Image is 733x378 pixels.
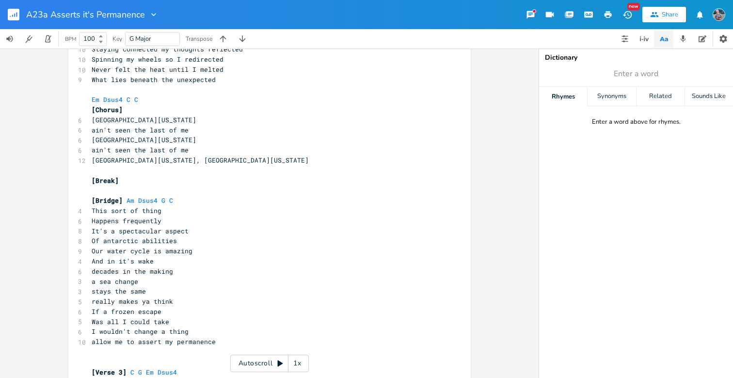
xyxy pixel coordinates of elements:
[103,95,123,104] span: Dsus4
[92,267,173,276] span: decades in the making
[92,216,161,225] span: Happens frequently
[545,54,727,61] div: Dictionary
[230,355,309,372] div: Autoscroll
[92,105,123,114] span: [Chorus]
[92,247,192,255] span: Our water cycle is amazing
[92,45,243,53] span: Staying connected my thoughts reflected
[92,156,309,164] span: [GEOGRAPHIC_DATA][US_STATE], [GEOGRAPHIC_DATA][US_STATE]
[134,95,138,104] span: C
[138,368,142,377] span: G
[26,10,145,19] span: A23a Asserts it's Permanence
[92,236,177,245] span: Of antarctic abilities
[92,115,196,124] span: [GEOGRAPHIC_DATA][US_STATE]
[130,368,134,377] span: C
[92,176,119,185] span: [Break]
[92,146,189,154] span: ain't seen the last of me
[186,36,212,42] div: Transpose
[92,227,189,235] span: It's a spectacular aspect
[92,135,196,144] span: [GEOGRAPHIC_DATA][US_STATE]
[637,87,685,106] div: Related
[92,327,189,336] span: I wouldn't change a thing
[662,10,678,19] div: Share
[92,297,173,306] span: really makes ya think
[627,3,640,10] div: New
[588,87,636,106] div: Synonyms
[158,368,177,377] span: Dsus4
[642,7,686,22] button: Share
[92,95,99,104] span: Em
[127,196,134,205] span: Am
[92,206,161,215] span: This sort of thing
[92,317,169,326] span: Was all I could take
[592,118,681,126] div: Enter a word above for rhymes.
[618,6,637,23] button: New
[614,68,658,80] span: Enter a word
[65,36,76,42] div: BPM
[129,34,151,43] span: G Major
[169,196,173,205] span: C
[92,75,216,84] span: What lies beneath the unexpected
[92,368,127,377] span: [Verse 3]
[713,8,725,21] img: Jason McVay
[92,307,161,316] span: If a frozen escape
[685,87,733,106] div: Sounds Like
[92,257,154,265] span: And in it's wake
[161,196,165,205] span: G
[146,368,154,377] span: Em
[138,196,158,205] span: Dsus4
[92,287,146,296] span: stays the same
[92,126,189,134] span: ain't seen the last of me
[92,65,223,74] span: Never felt the heat until I melted
[92,55,223,64] span: Spinning my wheels so I redirected
[92,337,216,346] span: allow me to assert my permanence
[92,196,123,205] span: [Bridge]
[539,87,587,106] div: Rhymes
[288,355,306,372] div: 1x
[112,36,122,42] div: Key
[127,95,130,104] span: C
[92,277,138,286] span: a sea change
